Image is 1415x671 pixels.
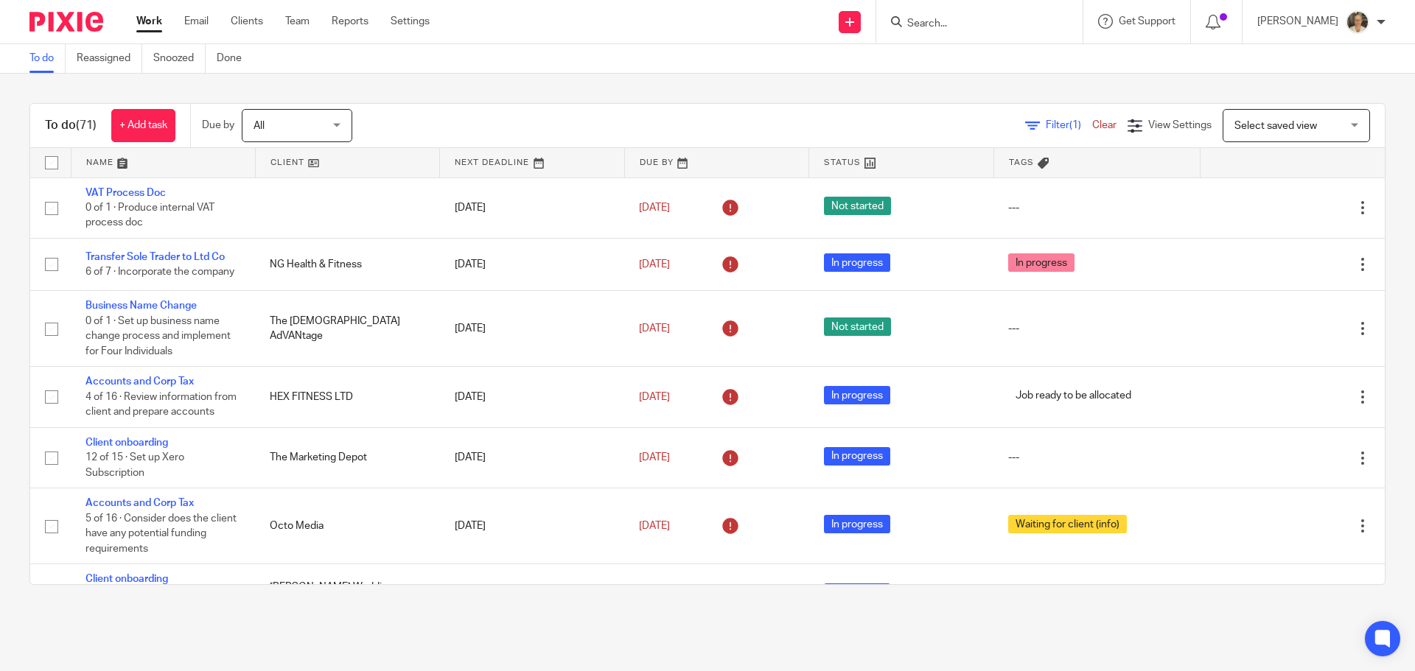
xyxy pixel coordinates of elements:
[906,18,1038,31] input: Search
[85,301,197,311] a: Business Name Change
[824,317,891,336] span: Not started
[1008,321,1185,336] div: ---
[85,513,237,554] span: 5 of 16 · Consider does the client have any potential funding requirements
[45,118,97,133] h1: To do
[1046,120,1092,130] span: Filter
[1092,120,1117,130] a: Clear
[255,238,439,290] td: NG Health & Fitness
[85,376,194,387] a: Accounts and Corp Tax
[824,197,891,215] span: Not started
[255,291,439,367] td: The [DEMOGRAPHIC_DATA] AdVANtage
[85,252,225,262] a: Transfer Sole Trader to Ltd Co
[440,291,624,367] td: [DATE]
[136,14,162,29] a: Work
[231,14,263,29] a: Clients
[639,521,670,531] span: [DATE]
[153,44,206,73] a: Snoozed
[1008,515,1127,533] span: Waiting for client (info)
[440,564,624,625] td: [DATE]
[1257,14,1338,29] p: [PERSON_NAME]
[824,253,890,272] span: In progress
[639,452,670,463] span: [DATE]
[217,44,253,73] a: Done
[639,259,670,270] span: [DATE]
[440,427,624,488] td: [DATE]
[29,44,66,73] a: To do
[285,14,310,29] a: Team
[1119,16,1175,27] span: Get Support
[85,316,231,356] span: 0 of 1 · Set up business name change process and implement for Four Individuals
[1148,120,1212,130] span: View Settings
[85,438,168,448] a: Client onboarding
[440,238,624,290] td: [DATE]
[1008,386,1139,404] span: Job ready to be allocated
[202,118,234,133] p: Due by
[29,12,103,32] img: Pixie
[824,386,890,404] span: In progress
[824,515,890,533] span: In progress
[85,203,214,228] span: 0 of 1 · Produce internal VAT process doc
[76,119,97,131] span: (71)
[85,574,168,584] a: Client onboarding
[1234,121,1317,131] span: Select saved view
[440,178,624,238] td: [DATE]
[639,392,670,402] span: [DATE]
[639,323,670,334] span: [DATE]
[255,427,439,488] td: The Marketing Depot
[254,121,265,131] span: All
[440,488,624,564] td: [DATE]
[1008,200,1185,215] div: ---
[85,267,234,277] span: 6 of 7 · Incorporate the company
[639,203,670,213] span: [DATE]
[1069,120,1081,130] span: (1)
[255,564,439,625] td: [PERSON_NAME] Weddings Limited
[111,109,175,142] a: + Add task
[332,14,368,29] a: Reports
[824,583,890,602] span: In progress
[85,452,184,478] span: 12 of 15 · Set up Xero Subscription
[255,488,439,564] td: Octo Media
[255,367,439,427] td: HEX FITNESS LTD
[1346,10,1369,34] img: Pete%20with%20glasses.jpg
[391,14,430,29] a: Settings
[77,44,142,73] a: Reassigned
[85,188,166,198] a: VAT Process Doc
[1009,158,1034,166] span: Tags
[184,14,209,29] a: Email
[85,498,194,508] a: Accounts and Corp Tax
[440,367,624,427] td: [DATE]
[824,447,890,466] span: In progress
[1008,450,1185,465] div: ---
[1008,253,1075,272] span: In progress
[85,392,237,418] span: 4 of 16 · Review information from client and prepare accounts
